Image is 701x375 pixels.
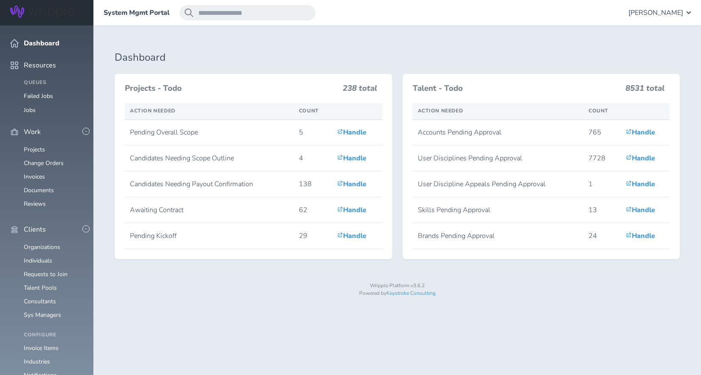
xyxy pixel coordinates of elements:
[24,92,53,100] a: Failed Jobs
[125,171,294,197] td: Candidates Needing Payout Confirmation
[337,128,366,137] a: Handle
[130,107,175,114] span: Action Needed
[626,179,655,189] a: Handle
[24,257,52,265] a: Individuals
[24,311,61,319] a: Sys Managers
[418,107,463,114] span: Action Needed
[24,186,54,194] a: Documents
[626,154,655,163] a: Handle
[24,146,45,154] a: Projects
[24,159,64,167] a: Change Orders
[413,223,583,249] td: Brands Pending Approval
[24,297,56,305] a: Consultants
[626,128,655,137] a: Handle
[413,197,583,223] td: Skills Pending Approval
[24,173,45,181] a: Invoices
[24,226,46,233] span: Clients
[104,9,169,17] a: System Mgmt Portal
[294,120,332,146] td: 5
[343,84,377,97] h3: 238 total
[125,223,294,249] td: Pending Kickoff
[24,39,59,47] span: Dashboard
[125,146,294,171] td: Candidates Needing Scope Outline
[24,243,60,251] a: Organizations
[583,146,621,171] td: 7728
[386,290,436,297] a: Keystroke Consulting
[413,171,583,197] td: User Discipline Appeals Pending Approval
[294,197,332,223] td: 62
[24,332,83,338] h4: Configure
[625,84,664,97] h3: 8531 total
[82,128,90,135] button: -
[626,205,655,215] a: Handle
[125,84,338,93] h3: Projects - Todo
[413,84,621,93] h3: Talent - Todo
[583,197,621,223] td: 13
[413,146,583,171] td: User Disciplines Pending Approval
[294,223,332,249] td: 29
[337,154,366,163] a: Handle
[628,9,683,17] span: [PERSON_NAME]
[24,358,50,366] a: Industries
[24,200,46,208] a: Reviews
[337,205,366,215] a: Handle
[337,179,366,189] a: Handle
[628,5,691,20] button: [PERSON_NAME]
[413,120,583,146] td: Accounts Pending Approval
[588,107,608,114] span: Count
[583,120,621,146] td: 765
[24,284,57,292] a: Talent Pools
[82,225,90,232] button: -
[24,62,56,69] span: Resources
[24,106,36,114] a: Jobs
[294,146,332,171] td: 4
[24,128,41,136] span: Work
[337,231,366,241] a: Handle
[583,223,621,249] td: 24
[626,231,655,241] a: Handle
[583,171,621,197] td: 1
[125,120,294,146] td: Pending Overall Scope
[24,80,83,86] h4: Queues
[115,283,680,289] p: Wripple Platform v3.6.2
[24,270,68,278] a: Requests to Join
[115,52,680,64] h1: Dashboard
[115,291,680,297] p: Powered by
[24,344,59,352] a: Invoice Items
[294,171,332,197] td: 138
[125,197,294,223] td: Awaiting Contract
[10,6,74,18] img: Wripple
[299,107,319,114] span: Count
